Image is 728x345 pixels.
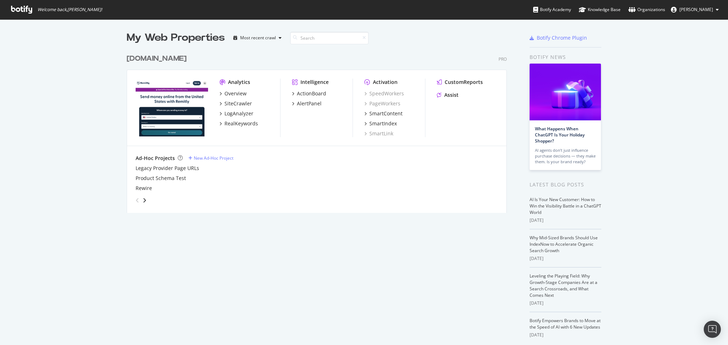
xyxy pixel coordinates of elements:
[579,6,621,13] div: Knowledge Base
[136,155,175,162] div: Ad-Hoc Projects
[219,100,252,107] a: SiteCrawler
[136,185,152,192] a: Rewire
[437,79,483,86] a: CustomReports
[300,79,329,86] div: Intelligence
[127,54,187,64] div: [DOMAIN_NAME]
[369,120,397,127] div: SmartIndex
[530,300,601,306] div: [DATE]
[290,32,369,44] input: Search
[373,79,398,86] div: Activation
[136,165,199,172] a: Legacy Provider Page URLs
[292,90,326,97] a: ActionBoard
[364,90,404,97] a: SpeedWorkers
[530,34,587,41] a: Botify Chrome Plugin
[530,64,601,120] img: What Happens When ChatGPT Is Your Holiday Shopper?
[127,54,189,64] a: [DOMAIN_NAME]
[437,91,459,99] a: Assist
[364,120,397,127] a: SmartIndex
[219,90,247,97] a: Overview
[530,235,598,254] a: Why Mid-Sized Brands Should Use IndexNow to Accelerate Organic Search Growth
[224,110,253,117] div: LogAnalyzer
[704,321,721,338] div: Open Intercom Messenger
[224,90,247,97] div: Overview
[530,196,601,215] a: AI Is Your New Customer: How to Win the Visibility Battle in a ChatGPT World
[136,175,186,182] a: Product Schema Test
[445,79,483,86] div: CustomReports
[188,155,233,161] a: New Ad-Hoc Project
[530,273,597,298] a: Leveling the Playing Field: Why Growth-Stage Companies Are at a Search Crossroads, and What Comes...
[535,147,596,165] div: AI agents don’t just influence purchase decisions — they make them. Is your brand ready?
[219,110,253,117] a: LogAnalyzer
[530,255,601,262] div: [DATE]
[194,155,233,161] div: New Ad-Hoc Project
[533,6,571,13] div: Botify Academy
[231,32,284,44] button: Most recent crawl
[133,195,142,206] div: angle-left
[530,53,601,61] div: Botify news
[127,31,225,45] div: My Web Properties
[219,120,258,127] a: RealKeywords
[240,36,276,40] div: Most recent crawl
[364,130,393,137] a: SmartLink
[665,4,724,15] button: [PERSON_NAME]
[364,100,400,107] a: PageWorkers
[292,100,322,107] a: AlertPanel
[136,79,208,136] img: remitly.com
[530,181,601,189] div: Latest Blog Posts
[369,110,403,117] div: SmartContent
[530,332,601,338] div: [DATE]
[37,7,102,12] span: Welcome back, [PERSON_NAME] !
[127,45,512,213] div: grid
[535,126,585,144] a: What Happens When ChatGPT Is Your Holiday Shopper?
[228,79,250,86] div: Analytics
[499,56,507,62] div: Pro
[224,100,252,107] div: SiteCrawler
[444,91,459,99] div: Assist
[679,6,713,12] span: George Driscoll
[142,197,147,204] div: angle-right
[364,110,403,117] a: SmartContent
[224,120,258,127] div: RealKeywords
[537,34,587,41] div: Botify Chrome Plugin
[297,90,326,97] div: ActionBoard
[530,317,601,330] a: Botify Empowers Brands to Move at the Speed of AI with 6 New Updates
[530,217,601,224] div: [DATE]
[297,100,322,107] div: AlertPanel
[628,6,665,13] div: Organizations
